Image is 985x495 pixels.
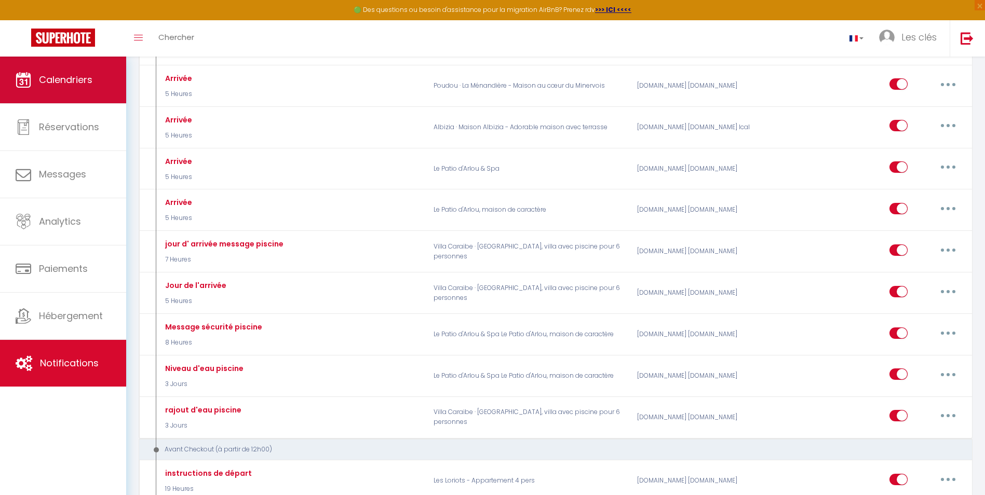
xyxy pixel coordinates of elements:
span: Calendriers [39,73,92,86]
div: [DOMAIN_NAME] [DOMAIN_NAME] [630,278,766,308]
p: Villa Caraibe · [GEOGRAPHIC_DATA], villa avec piscine pour 6 personnes [427,237,630,267]
a: Chercher [151,20,202,57]
div: rajout d'eau piscine [163,404,241,416]
div: [DOMAIN_NAME] [DOMAIN_NAME] [630,320,766,350]
p: 5 Heures [163,296,226,306]
div: Niveau d'eau piscine [163,363,244,374]
span: Paiements [39,262,88,275]
p: 5 Heures [163,131,192,141]
p: Le Patio d'Arlou, maison de caractère [427,195,630,225]
div: [DOMAIN_NAME] [DOMAIN_NAME] [630,195,766,225]
p: 3 Jours [163,379,244,389]
p: 7 Heures [163,255,284,265]
p: Le Patio d'Arlou & Spa [427,154,630,184]
img: ... [879,30,895,45]
p: Albizia · Maison Albizia - Adorable maison avec terrasse [427,112,630,142]
div: Avant Checkout (à partir de 12h00) [149,445,947,455]
p: 5 Heures [163,213,192,223]
div: [DOMAIN_NAME] [DOMAIN_NAME] Ical [630,112,766,142]
div: [DOMAIN_NAME] [DOMAIN_NAME] [630,71,766,101]
div: Arrivée [163,156,192,167]
span: Réservations [39,120,99,133]
div: [DOMAIN_NAME] [DOMAIN_NAME] [630,154,766,184]
span: Analytics [39,215,81,228]
div: Message sécurité piscine [163,321,262,333]
p: Le Patio d'Arlou & Spa Le Patio d'Arlou, maison de caractère [427,320,630,350]
div: Arrivée [163,197,192,208]
div: Jour de l'arrivée [163,280,226,291]
p: 3 Jours [163,421,241,431]
a: >>> ICI <<<< [595,5,631,14]
img: Super Booking [31,29,95,47]
p: Poudou · La Ménandière - Maison au cœur du Minervois [427,71,630,101]
div: [DOMAIN_NAME] [DOMAIN_NAME] [630,237,766,267]
p: Villa Caraibe · [GEOGRAPHIC_DATA], villa avec piscine pour 6 personnes [427,402,630,432]
span: Hébergement [39,309,103,322]
p: 5 Heures [163,89,192,99]
span: Les clés [901,31,937,44]
p: Le Patio d'Arlou & Spa Le Patio d'Arlou, maison de caractère [427,361,630,391]
span: Messages [39,168,86,181]
div: jour d' arrivée message piscine [163,238,284,250]
p: Villa Caraibe · [GEOGRAPHIC_DATA], villa avec piscine pour 6 personnes [427,278,630,308]
p: 8 Heures [163,338,262,348]
a: ... Les clés [871,20,950,57]
div: Arrivée [163,73,192,84]
img: logout [961,32,974,45]
div: [DOMAIN_NAME] [DOMAIN_NAME] [630,361,766,391]
span: Chercher [158,32,194,43]
div: [DOMAIN_NAME] [DOMAIN_NAME] [630,402,766,432]
span: Notifications [40,356,99,369]
div: instructions de départ [163,467,252,479]
p: 5 Heures [163,172,192,182]
div: Arrivée [163,114,192,126]
p: 19 Heures [163,484,252,494]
